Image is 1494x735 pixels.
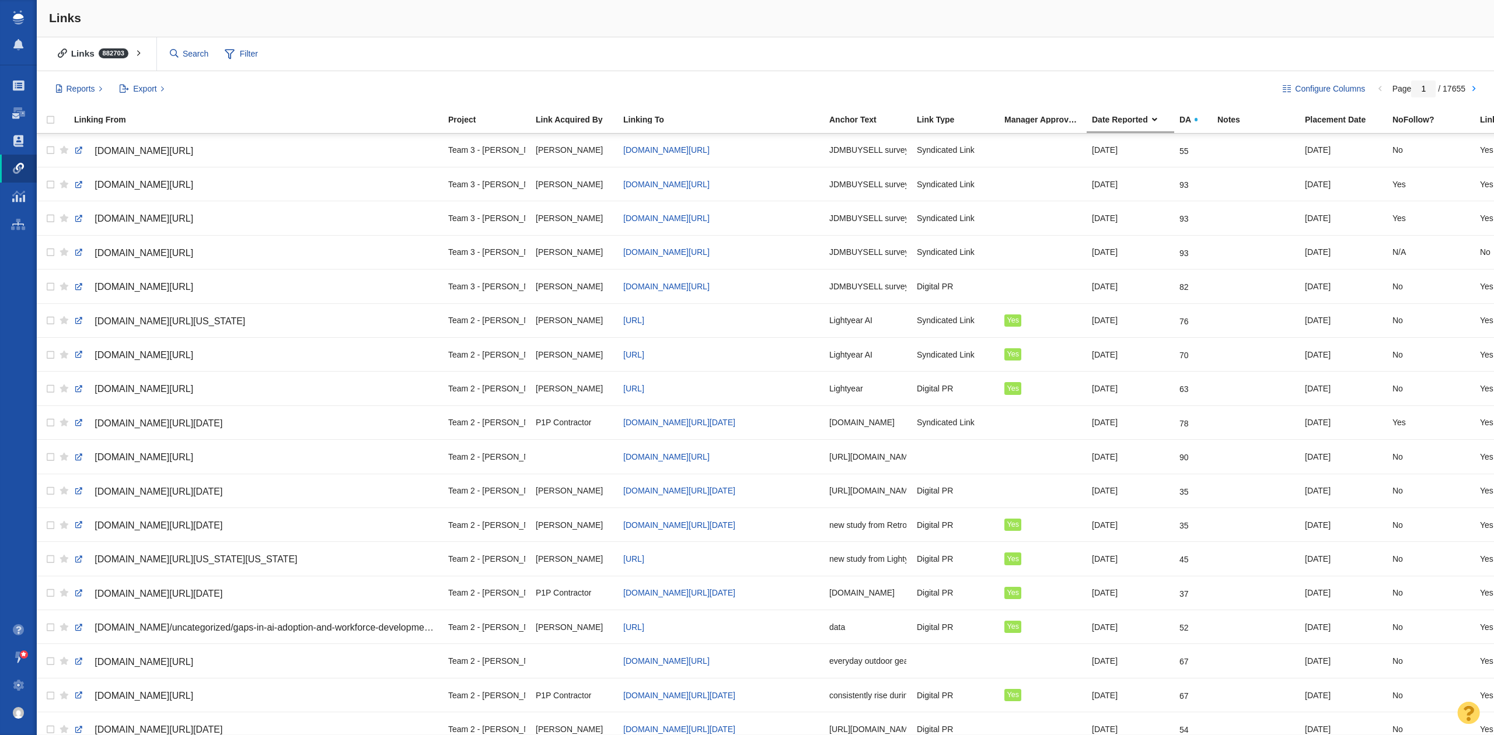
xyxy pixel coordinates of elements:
[1392,614,1469,639] div: No
[917,315,975,325] span: Syndicated Link
[1305,376,1382,401] div: [DATE]
[95,418,222,428] span: [DOMAIN_NAME][URL][DATE]
[49,11,81,24] span: Links
[536,554,603,564] span: [PERSON_NAME]
[448,171,525,197] div: Team 3 - [PERSON_NAME] | Summer | [PERSON_NAME]\JDMBuySell\JDMBuySell - Digital PR - From Commute...
[1092,274,1169,299] div: [DATE]
[829,205,906,230] div: JDMBUYSELL survey
[95,146,193,156] span: [DOMAIN_NAME][URL]
[1305,682,1382,708] div: [DATE]
[829,682,906,708] div: consistently rise during holiday weekends
[74,141,438,161] a: [DOMAIN_NAME][URL]
[623,622,644,632] span: [URL]
[1305,116,1391,125] a: Placement Date
[1179,240,1189,258] div: 93
[67,83,95,95] span: Reports
[623,247,710,257] span: [DOMAIN_NAME][URL]
[623,180,710,189] a: [DOMAIN_NAME][URL]
[623,116,828,124] div: Linking To
[536,417,591,428] span: P1P Contractor
[623,145,710,155] a: [DOMAIN_NAME][URL]
[917,349,975,360] span: Syndicated Link
[448,138,525,163] div: Team 3 - [PERSON_NAME] | Summer | [PERSON_NAME]\JDMBuySell\JDMBuySell - Digital PR - From Commute...
[74,618,438,638] a: [DOMAIN_NAME]/uncategorized/gaps-in-ai-adoption-and-workforce-development-has-half-the-workforce-...
[623,452,710,461] a: [DOMAIN_NAME][URL]
[623,350,644,359] a: [URL]
[1305,240,1382,265] div: [DATE]
[1092,171,1169,197] div: [DATE]
[999,508,1087,541] td: Yes
[829,342,906,367] div: Lightyear AI
[536,587,591,598] span: P1P Contractor
[1179,546,1189,565] div: 45
[1305,342,1382,367] div: [DATE]
[623,691,735,700] a: [DOMAIN_NAME][URL][DATE]
[623,724,735,734] span: [DOMAIN_NAME][URL][DATE]
[917,116,1003,124] div: Link Type
[74,116,447,124] div: Linking From
[74,116,447,125] a: Linking From
[829,410,906,435] div: [DOMAIN_NAME]
[829,171,906,197] div: JDMBUYSELL survey
[95,691,193,701] span: [DOMAIN_NAME][URL]
[1092,410,1169,435] div: [DATE]
[917,383,953,394] span: Digital PR
[1092,682,1169,708] div: [DATE]
[74,243,438,263] a: [DOMAIN_NAME][URL]
[1276,79,1372,99] button: Configure Columns
[448,205,525,230] div: Team 3 - [PERSON_NAME] | Summer | [PERSON_NAME]\JDMBuySell\JDMBuySell - Digital PR - From Commute...
[536,485,603,496] span: [PERSON_NAME]
[95,452,193,462] span: [DOMAIN_NAME][URL]
[623,418,735,427] a: [DOMAIN_NAME][URL][DATE]
[1392,116,1479,124] div: NoFollow?
[530,474,618,508] td: Taylor Tomita
[1392,138,1469,163] div: No
[1179,376,1189,394] div: 63
[448,376,525,401] div: Team 2 - [PERSON_NAME] | [PERSON_NAME] | [PERSON_NAME]\Lightyear AI\Lightyear AI - Digital PR - C...
[1305,648,1382,673] div: [DATE]
[829,546,906,571] div: new study from Lightyear
[1092,342,1169,367] div: [DATE]
[1305,546,1382,571] div: [DATE]
[1305,478,1382,503] div: [DATE]
[536,179,603,190] span: [PERSON_NAME]
[1179,171,1189,190] div: 93
[1217,116,1304,124] div: Notes
[74,209,438,229] a: [DOMAIN_NAME][URL]
[1392,444,1469,469] div: No
[530,372,618,405] td: Taylor Tomita
[1305,580,1382,605] div: [DATE]
[1392,478,1469,503] div: No
[829,580,906,605] div: [DOMAIN_NAME]
[536,281,603,292] span: [PERSON_NAME]
[917,587,953,598] span: Digital PR
[1392,205,1469,230] div: Yes
[536,116,622,124] div: Link Acquired By
[912,610,999,644] td: Digital PR
[623,213,710,223] span: [DOMAIN_NAME][URL]
[1392,410,1469,435] div: Yes
[1305,444,1382,469] div: [DATE]
[74,652,438,672] a: [DOMAIN_NAME][URL]
[74,482,438,502] a: [DOMAIN_NAME][URL][DATE]
[448,116,535,124] div: Project
[1295,83,1365,95] span: Configure Columns
[448,682,525,708] div: Team 2 - [PERSON_NAME] | [PERSON_NAME] | [PERSON_NAME]\Retrospec\Retrospec - Digital PR - [DATE] ...
[829,308,906,333] div: Lightyear AI
[1092,648,1169,673] div: [DATE]
[1179,274,1189,292] div: 82
[448,342,525,367] div: Team 2 - [PERSON_NAME] | [PERSON_NAME] | [PERSON_NAME]\Lightyear AI\Lightyear AI - Digital PR - C...
[917,690,953,701] span: Digital PR
[1092,116,1178,124] div: Date Reported
[74,447,438,467] a: [DOMAIN_NAME][URL]
[1392,116,1479,125] a: NoFollow?
[829,614,906,639] div: data
[448,410,525,435] div: Team 2 - [PERSON_NAME] | [PERSON_NAME] | [PERSON_NAME]\Retrospec\Retrospec - Digital PR - [DATE] ...
[829,478,906,503] div: [URL][DOMAIN_NAME][DATE]
[623,656,710,666] a: [DOMAIN_NAME][URL]
[1004,116,1091,124] div: Manager Approved Link?
[448,580,525,605] div: Team 2 - [PERSON_NAME] | [PERSON_NAME] | [PERSON_NAME]\Retrospec\Retrospec - Digital PR - [DATE] ...
[623,282,710,291] span: [DOMAIN_NAME][URL]
[530,508,618,541] td: Taylor Tomita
